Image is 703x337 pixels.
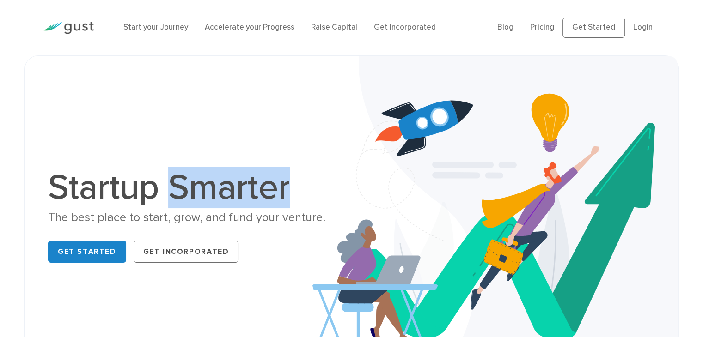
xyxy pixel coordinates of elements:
a: Get Incorporated [374,23,436,32]
img: Gust Logo [42,22,94,34]
div: The best place to start, grow, and fund your venture. [48,210,344,226]
a: Pricing [530,23,554,32]
a: Accelerate your Progress [205,23,294,32]
a: Blog [497,23,513,32]
a: Start your Journey [123,23,188,32]
h1: Startup Smarter [48,170,344,205]
a: Get Started [562,18,625,38]
a: Get Incorporated [134,241,239,263]
a: Login [633,23,653,32]
a: Raise Capital [311,23,357,32]
a: Get Started [48,241,126,263]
